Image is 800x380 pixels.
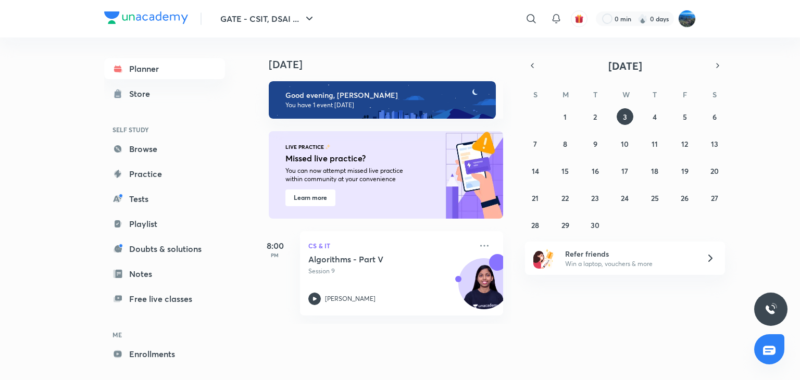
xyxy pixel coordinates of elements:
[533,248,554,269] img: referral
[561,220,569,230] abbr: September 29, 2025
[285,167,420,183] p: You can now attempt missed live practice within community at your convenience
[308,239,472,252] p: CS & IT
[308,254,438,264] h5: Algorithms - Part V
[104,121,225,138] h6: SELF STUDY
[677,108,693,125] button: September 5, 2025
[681,139,688,149] abbr: September 12, 2025
[706,162,723,179] button: September 20, 2025
[677,162,693,179] button: September 19, 2025
[564,112,567,122] abbr: September 1, 2025
[531,220,539,230] abbr: September 28, 2025
[587,135,604,152] button: September 9, 2025
[683,90,687,99] abbr: Friday
[104,11,188,27] a: Company Logo
[308,267,472,276] p: Session 9
[269,58,514,71] h4: [DATE]
[563,139,567,149] abbr: September 8, 2025
[527,135,544,152] button: September 7, 2025
[325,144,331,150] img: feature
[593,139,597,149] abbr: September 9, 2025
[104,58,225,79] a: Planner
[617,189,633,206] button: September 24, 2025
[617,135,633,152] button: September 10, 2025
[622,90,630,99] abbr: Wednesday
[706,189,723,206] button: September 27, 2025
[562,90,569,99] abbr: Monday
[557,189,573,206] button: September 22, 2025
[104,288,225,309] a: Free live classes
[593,112,597,122] abbr: September 2, 2025
[678,10,696,28] img: Karthik Koduri
[617,162,633,179] button: September 17, 2025
[646,135,663,152] button: September 11, 2025
[710,166,719,176] abbr: September 20, 2025
[533,139,537,149] abbr: September 7, 2025
[565,248,693,259] h6: Refer friends
[592,166,599,176] abbr: September 16, 2025
[706,108,723,125] button: September 6, 2025
[104,344,225,364] a: Enrollments
[712,90,717,99] abbr: Saturday
[681,166,689,176] abbr: September 19, 2025
[683,112,687,122] abbr: September 5, 2025
[269,81,496,119] img: evening
[574,14,584,23] img: avatar
[129,87,156,100] div: Store
[104,326,225,344] h6: ME
[677,189,693,206] button: September 26, 2025
[637,14,648,24] img: streak
[532,193,539,203] abbr: September 21, 2025
[527,189,544,206] button: September 21, 2025
[527,162,544,179] button: September 14, 2025
[561,193,569,203] abbr: September 22, 2025
[104,238,225,259] a: Doubts & solutions
[557,108,573,125] button: September 1, 2025
[104,83,225,104] a: Store
[104,263,225,284] a: Notes
[254,252,296,258] p: PM
[587,108,604,125] button: September 2, 2025
[591,220,599,230] abbr: September 30, 2025
[591,193,599,203] abbr: September 23, 2025
[285,101,486,109] p: You have 1 event [DATE]
[621,139,629,149] abbr: September 10, 2025
[459,264,509,314] img: Avatar
[557,162,573,179] button: September 15, 2025
[285,189,335,206] button: Learn more
[652,139,658,149] abbr: September 11, 2025
[104,188,225,209] a: Tests
[104,163,225,184] a: Practice
[104,138,225,159] a: Browse
[285,152,422,164] h5: Missed live practice?
[646,189,663,206] button: September 25, 2025
[104,11,188,24] img: Company Logo
[587,189,604,206] button: September 23, 2025
[653,112,657,122] abbr: September 4, 2025
[653,90,657,99] abbr: Thursday
[565,259,693,269] p: Win a laptop, vouchers & more
[646,162,663,179] button: September 18, 2025
[621,193,629,203] abbr: September 24, 2025
[646,108,663,125] button: September 4, 2025
[681,193,689,203] abbr: September 26, 2025
[571,10,587,27] button: avatar
[651,193,659,203] abbr: September 25, 2025
[623,112,627,122] abbr: September 3, 2025
[711,193,718,203] abbr: September 27, 2025
[587,217,604,233] button: September 30, 2025
[533,90,537,99] abbr: Sunday
[285,144,324,150] p: LIVE PRACTICE
[214,8,322,29] button: GATE - CSIT, DSAI ...
[587,162,604,179] button: September 16, 2025
[651,166,658,176] abbr: September 18, 2025
[557,135,573,152] button: September 8, 2025
[608,59,642,73] span: [DATE]
[617,108,633,125] button: September 3, 2025
[712,112,717,122] abbr: September 6, 2025
[254,239,296,252] h5: 8:00
[540,58,710,73] button: [DATE]
[527,217,544,233] button: September 28, 2025
[593,90,597,99] abbr: Tuesday
[677,135,693,152] button: September 12, 2025
[621,166,628,176] abbr: September 17, 2025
